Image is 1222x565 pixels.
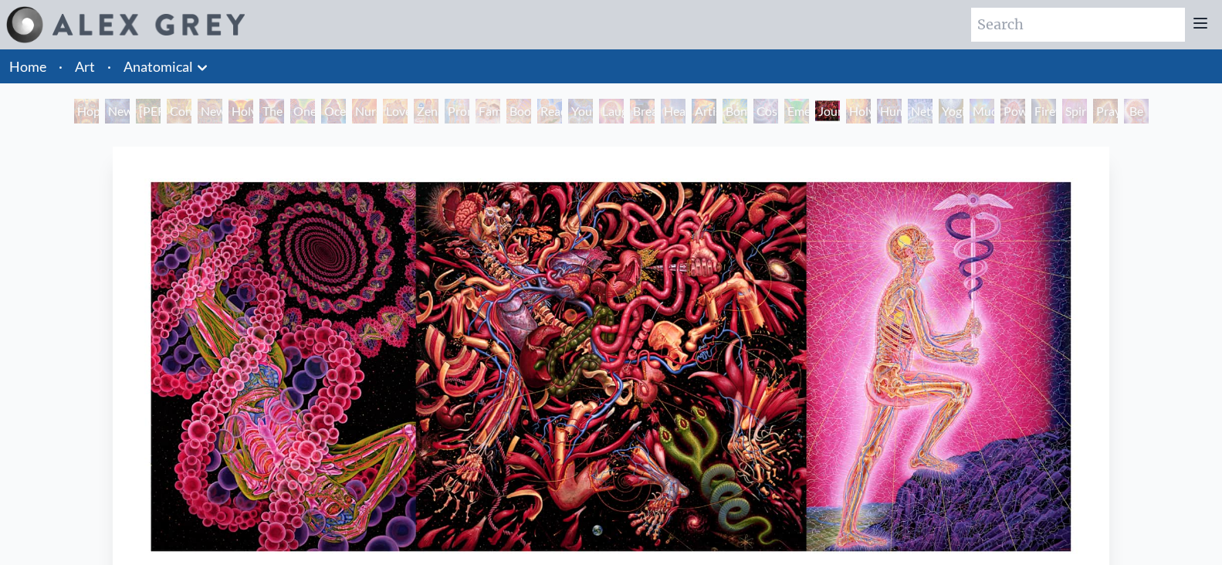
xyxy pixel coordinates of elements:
[877,99,902,123] div: Human Geometry
[352,99,377,123] div: Nursing
[136,99,161,123] div: [PERSON_NAME] & Eve
[1093,99,1118,123] div: Praying Hands
[476,99,500,123] div: Family
[9,58,46,75] a: Home
[259,99,284,123] div: The Kiss
[908,99,933,123] div: Networks
[506,99,531,123] div: Boo-boo
[630,99,655,123] div: Breathing
[537,99,562,123] div: Reading
[167,99,191,123] div: Contemplation
[1062,99,1087,123] div: Spirit Animates the Flesh
[970,99,994,123] div: Mudra
[1124,99,1149,123] div: Be a Good Human Being
[939,99,963,123] div: Yogi & the Möbius Sphere
[723,99,747,123] div: Bond
[815,99,840,123] div: Journey of the Wounded Healer
[290,99,315,123] div: One Taste
[414,99,438,123] div: Zena Lotus
[661,99,685,123] div: Healing
[445,99,469,123] div: Promise
[124,56,193,77] a: Anatomical
[101,49,117,83] li: ·
[228,99,253,123] div: Holy Grail
[198,99,222,123] div: New Man New Woman
[321,99,346,123] div: Ocean of Love Bliss
[784,99,809,123] div: Emerald Grail
[568,99,593,123] div: Young & Old
[1000,99,1025,123] div: Power to the Peaceful
[971,8,1185,42] input: Search
[75,56,95,77] a: Art
[383,99,408,123] div: Love Circuit
[52,49,69,83] li: ·
[846,99,871,123] div: Holy Fire
[692,99,716,123] div: Artist's Hand
[1031,99,1056,123] div: Firewalking
[74,99,99,123] div: Hope
[753,99,778,123] div: Cosmic Lovers
[599,99,624,123] div: Laughing Man
[105,99,130,123] div: New Man [DEMOGRAPHIC_DATA]: [DEMOGRAPHIC_DATA] Mind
